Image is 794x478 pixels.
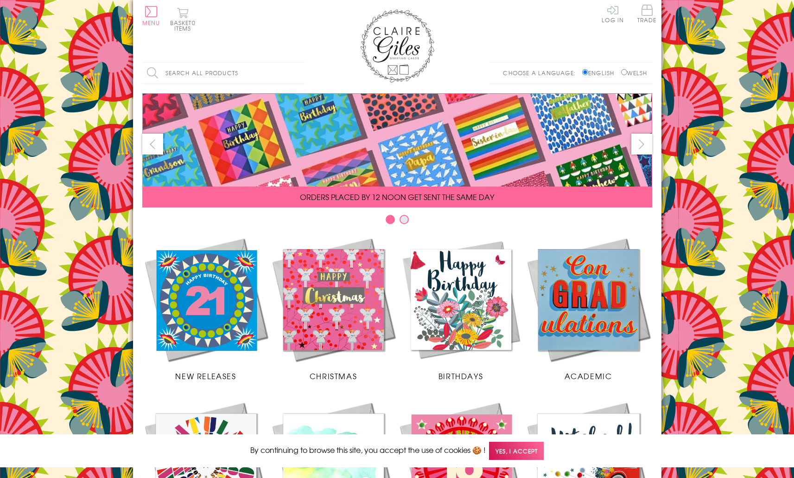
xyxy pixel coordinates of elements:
[300,191,494,202] span: ORDERS PLACED BY 12 NOON GET SENT THE SAME DAY
[525,236,652,381] a: Academic
[142,19,160,27] span: Menu
[621,69,648,77] label: Welsh
[170,7,196,31] button: Basket0 items
[270,236,397,381] a: Christmas
[637,5,657,25] a: Trade
[582,69,588,75] input: English
[582,69,619,77] label: English
[142,63,305,84] input: Search all products
[565,370,612,381] span: Academic
[174,19,196,32] span: 0 items
[489,442,544,460] span: Yes, I accept
[400,215,409,224] button: Carousel Page 2
[360,9,434,83] img: Claire Giles Greetings Cards
[310,370,357,381] span: Christmas
[175,370,236,381] span: New Releases
[602,5,624,23] a: Log In
[295,63,305,84] input: Search
[386,215,395,224] button: Carousel Page 1 (Current Slide)
[397,236,525,381] a: Birthdays
[631,134,652,155] button: next
[637,5,657,23] span: Trade
[621,69,627,75] input: Welsh
[142,236,270,381] a: New Releases
[142,214,652,229] div: Carousel Pagination
[503,69,580,77] p: Choose a language:
[438,370,483,381] span: Birthdays
[142,6,160,26] button: Menu
[142,134,163,155] button: prev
